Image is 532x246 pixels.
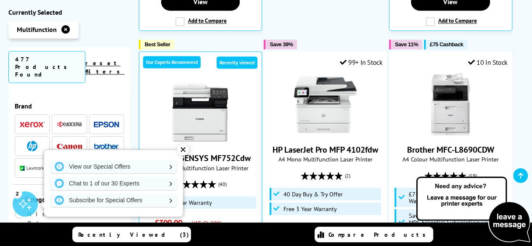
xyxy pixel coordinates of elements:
[8,8,130,17] div: Currently Selected
[468,58,507,66] div: 10 In Stock
[270,41,293,48] span: Save 39%
[85,60,124,76] a: reset filters
[57,141,82,152] a: Canon
[15,210,69,228] a: Print Only
[419,129,482,138] a: Brother MFC-L8690CDW
[424,40,467,49] button: £75 Cashback
[94,143,119,149] img: Brother
[50,193,177,207] a: Subscribe for Special Offers
[20,122,45,128] img: Xerox
[217,56,257,69] div: Recently viewed
[175,17,227,26] label: Add to Compare
[426,17,477,26] label: Add to Compare
[328,231,430,238] span: Compare Products
[430,41,463,48] span: £75 Cashback
[268,155,382,163] span: A4 Mono Multifunction Laser Printer
[407,144,494,155] a: Brother MFC-L8690CDW
[294,129,357,138] a: HP LaserJet Pro MFP 4102fdw
[394,155,508,163] span: A4 Colour Multifunction Laser Printer
[389,40,422,49] button: Save 11%
[218,176,227,192] span: (40)
[72,227,191,242] a: Recently Viewed (3)
[315,227,433,242] a: Compare Products
[150,153,251,164] a: Canon i-SENSYS MF752Cdw
[94,141,119,152] a: Brother
[17,26,57,34] span: Multifunction
[177,144,189,156] div: ✕
[57,144,82,149] img: Canon
[15,102,124,111] span: Brand
[94,122,119,128] img: Epson
[78,231,189,238] span: Recently Viewed (3)
[408,211,493,233] span: Save on your print costs with an MPS Essential Subscription
[408,190,504,204] span: £75 Cashback AND Free 3 Year Warranty
[264,40,297,49] button: Save 39%
[57,122,82,128] img: Kyocera
[169,81,232,144] img: Canon i-SENSYS MF752Cdw
[169,138,232,146] a: Canon i-SENSYS MF752Cdw
[94,119,119,130] a: Epson
[145,41,170,48] span: Best Seller
[50,160,177,173] a: View our Special Offers
[468,167,477,183] span: (19)
[283,205,337,212] span: Free 3 Year Warranty
[345,167,350,183] span: (2)
[155,217,182,228] span: £309.00
[339,58,382,66] div: 99+ In Stock
[419,73,482,136] img: Brother MFC-L8690CDW
[273,144,378,155] a: HP LaserJet Pro MFP 4102fdw
[294,73,357,136] img: HP LaserJet Pro MFP 4102fdw
[20,166,45,171] img: Lexmark
[184,219,222,227] span: ex VAT @ 20%
[8,51,85,83] span: 477 Products Found
[20,141,45,152] a: HP
[283,190,343,197] span: 40 Day Buy & Try Offer
[139,40,175,49] button: Best Seller
[57,119,82,130] a: Kyocera
[143,164,257,172] span: A4 Colour Multifunction Laser Printer
[20,119,45,130] a: Xerox
[159,199,212,206] span: Free 3 Year Warranty
[50,177,177,190] a: Chat to 1 of our 30 Experts
[20,163,45,174] a: Lexmark
[414,175,532,244] img: Open Live Chat window
[143,56,201,68] div: Our Experts Recommend
[395,41,418,48] span: Save 11%
[13,188,22,198] div: 2
[27,141,37,152] img: HP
